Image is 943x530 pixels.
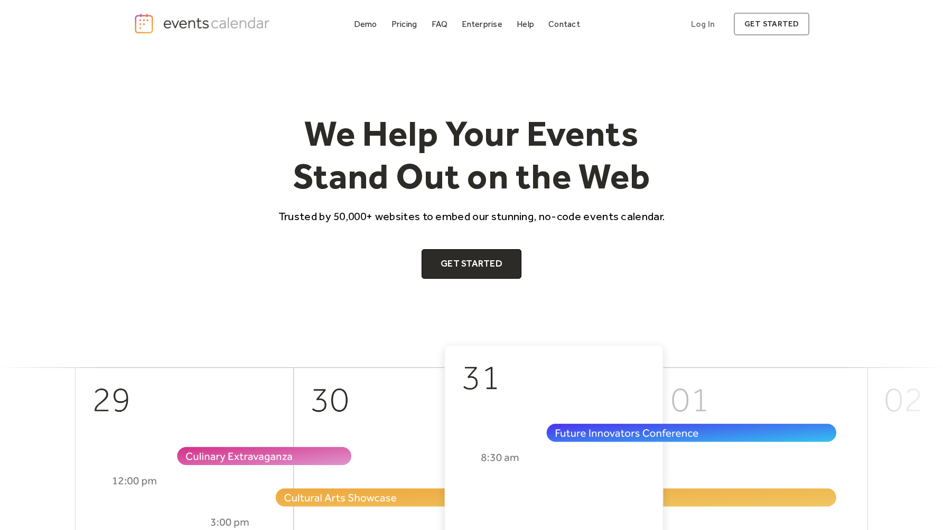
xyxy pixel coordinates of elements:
[354,21,377,27] div: Demo
[734,13,809,35] a: get started
[462,21,502,27] div: Enterprise
[391,21,417,27] div: Pricing
[548,21,580,27] div: Contact
[422,249,521,279] a: Get Started
[269,112,675,198] h1: We Help Your Events Stand Out on the Web
[387,17,422,31] a: Pricing
[544,17,584,31] a: Contact
[458,17,506,31] a: Enterprise
[350,17,381,31] a: Demo
[427,17,452,31] a: FAQ
[517,21,534,27] div: Help
[432,21,448,27] div: FAQ
[269,209,675,224] p: Trusted by 50,000+ websites to embed our stunning, no-code events calendar.
[680,13,725,35] a: Log In
[512,17,538,31] a: Help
